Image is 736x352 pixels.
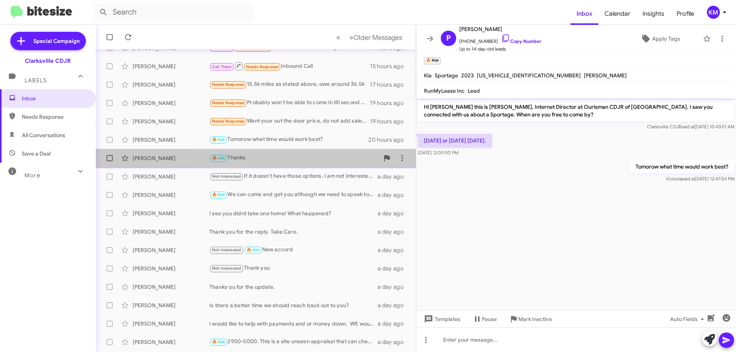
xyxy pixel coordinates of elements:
[378,301,410,309] div: a day ago
[570,3,598,25] a: Inbox
[133,338,209,346] div: [PERSON_NAME]
[209,301,378,309] div: Is there a better time we should reach back out to you?
[418,150,458,156] span: [DATE] 12:09:50 PM
[378,265,410,272] div: a day ago
[370,81,410,88] div: 17 hours ago
[378,283,410,291] div: a day ago
[133,301,209,309] div: [PERSON_NAME]
[209,210,378,217] div: I see you didnt take one home! What happened?
[378,228,410,236] div: a day ago
[212,64,232,69] span: Call Them
[22,131,65,139] span: All Conversations
[468,87,480,94] span: Lead
[212,100,245,105] span: Needs Response
[621,32,699,46] button: Apply Tags
[670,3,700,25] a: Profile
[212,339,225,344] span: 🔥 Hot
[93,3,254,21] input: Search
[503,312,558,326] button: Mark Inactive
[22,113,87,121] span: Needs Response
[418,100,734,121] p: Hi [PERSON_NAME] this is [PERSON_NAME], Internet Director at Ourisman CDJR of [GEOGRAPHIC_DATA]. ...
[647,124,734,129] span: Clarksville CDJR [DATE] 10:43:51 AM
[209,80,370,89] div: 15.5k miles as stated above, owe around 36.5k
[353,33,402,42] span: Older Messages
[378,320,410,327] div: a day ago
[209,172,378,181] div: If it doesn't have those options, I am not interested. Do you trade with other dealers from out o...
[212,137,225,142] span: 🔥 Hot
[629,160,734,174] p: Tomorow what time would work best?
[133,62,209,70] div: [PERSON_NAME]
[209,61,370,71] div: Inbound Call
[700,6,728,19] button: KM
[424,72,432,79] span: Kia
[22,95,87,102] span: Inbox
[212,174,242,179] span: Not-Interested
[636,3,670,25] a: Insights
[378,246,410,254] div: a day ago
[133,228,209,236] div: [PERSON_NAME]
[681,124,695,129] span: said at
[212,266,242,271] span: Not-Interested
[133,265,209,272] div: [PERSON_NAME]
[133,81,209,88] div: [PERSON_NAME]
[22,150,51,157] span: Save a Deal
[664,312,713,326] button: Auto Fields
[209,154,379,162] div: Thanks
[209,190,378,199] div: We can come and get you although we need to speak to you.
[424,87,465,94] span: RunMyLease Inc
[670,312,707,326] span: Auto Fields
[25,77,47,84] span: Labels
[209,283,378,291] div: Thanky ou for the update.
[332,29,407,45] nav: Page navigation example
[133,210,209,217] div: [PERSON_NAME]
[212,192,225,197] span: 🔥 Hot
[25,172,40,179] span: More
[209,98,370,107] div: Probably won't be able to come in till second or third week of September till all my kids are bac...
[212,119,245,124] span: Needs Response
[209,135,368,144] div: Tomorow what time would work best?
[133,136,209,144] div: [PERSON_NAME]
[209,117,370,126] div: Want your out the door price, do not add sales tax or title as I will take care of this, also I w...
[246,64,279,69] span: Needs Response
[212,156,225,160] span: 🔥 Hot
[370,99,410,107] div: 19 hours ago
[209,337,378,346] div: 2900-5000. This is a site unseen appraisal that can change at any time.
[209,228,378,236] div: Thank you for the reply. Take Care.
[133,118,209,125] div: [PERSON_NAME]
[652,32,680,46] span: Apply Tags
[422,312,460,326] span: Templates
[133,154,209,162] div: [PERSON_NAME]
[467,312,503,326] button: Pause
[518,312,552,326] span: Mark Inactive
[501,38,541,44] a: Copy Number
[368,136,410,144] div: 20 hours ago
[133,283,209,291] div: [PERSON_NAME]
[345,29,407,45] button: Next
[246,247,260,252] span: 🔥 Hot
[370,62,410,70] div: 15 hours ago
[418,134,492,147] p: [DATE] or [DATE] [DATE].
[209,320,378,327] div: I would like to help with payments and or money down. WE would need to have you complete a credit...
[212,82,245,87] span: Needs Response
[459,45,541,53] span: Up to 14-day-old leads
[349,33,353,42] span: »
[212,247,242,252] span: Not-Interested
[133,320,209,327] div: [PERSON_NAME]
[378,191,410,199] div: a day ago
[378,338,410,346] div: a day ago
[707,6,720,19] div: KM
[133,191,209,199] div: [PERSON_NAME]
[416,312,467,326] button: Templates
[482,312,497,326] span: Pause
[598,3,636,25] a: Calendar
[459,25,541,34] span: [PERSON_NAME]
[459,34,541,45] span: [PHONE_NUMBER]
[584,72,627,79] span: [PERSON_NAME]
[133,246,209,254] div: [PERSON_NAME]
[332,29,345,45] button: Previous
[209,264,378,273] div: Thank you
[461,72,474,79] span: 2023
